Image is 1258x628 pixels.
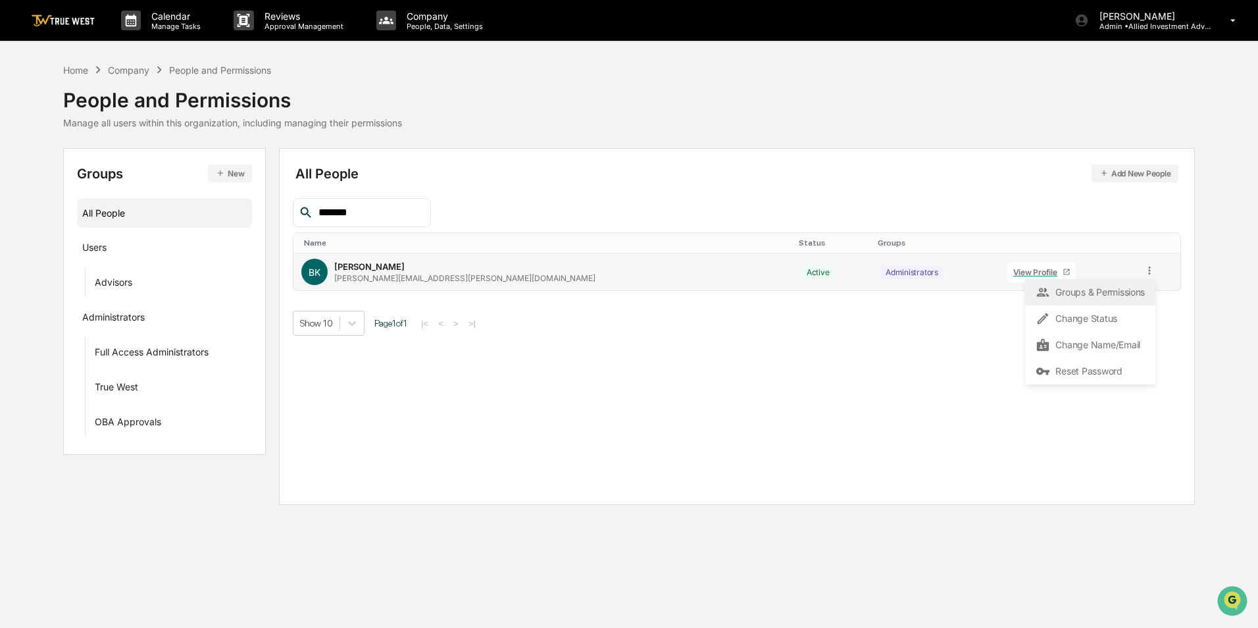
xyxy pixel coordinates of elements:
div: All People [82,202,247,224]
p: Approval Management [254,22,350,31]
div: Reset Password [1036,363,1145,379]
p: How can we help? [13,28,239,49]
div: Start new chat [45,101,216,114]
div: Toggle SortBy [1146,238,1176,248]
a: 🗄️Attestations [90,161,168,184]
div: 🖐️ [13,167,24,178]
div: View Profile [1013,267,1063,277]
p: Calendar [141,11,207,22]
button: New [208,165,252,182]
p: Reviews [254,11,350,22]
div: 🔎 [13,192,24,203]
p: People, Data, Settings [396,22,490,31]
div: Toggle SortBy [799,238,867,248]
a: View Profile [1007,262,1076,282]
p: Admin • Allied Investment Advisors [1089,22,1211,31]
div: Active [801,265,835,280]
button: |< [417,318,432,329]
span: Page 1 of 1 [374,318,407,328]
div: Toggle SortBy [1005,238,1130,248]
span: BK [309,267,320,278]
div: People and Permissions [63,78,402,112]
div: Groups & Permissions [1036,284,1145,300]
a: 🔎Data Lookup [8,186,88,209]
div: Users [82,242,107,257]
div: All People [295,165,1179,182]
div: Toggle SortBy [878,238,994,248]
div: 🗄️ [95,167,106,178]
div: We're available if you need us! [45,114,166,124]
div: Home [63,65,88,76]
span: Preclearance [26,166,85,179]
button: > [449,318,463,329]
button: Start new chat [224,105,239,120]
div: Groups [77,165,253,182]
a: Powered byPylon [93,222,159,233]
div: [PERSON_NAME] [334,261,405,272]
a: 🖐️Preclearance [8,161,90,184]
button: Add New People [1092,165,1179,182]
img: logo [32,14,95,27]
div: Company [108,65,149,76]
div: People and Permissions [169,65,271,76]
iframe: Open customer support [1216,585,1251,620]
span: Data Lookup [26,191,83,204]
span: Pylon [131,223,159,233]
img: 1746055101610-c473b297-6a78-478c-a979-82029cc54cd1 [13,101,37,124]
div: Administrators [82,311,145,327]
div: Advisors [95,276,132,292]
div: OBA Approvals [95,416,161,432]
div: Change Name/Email [1036,337,1145,353]
div: [PERSON_NAME][EMAIL_ADDRESS][PERSON_NAME][DOMAIN_NAME] [334,273,595,283]
div: True West [95,381,138,397]
span: Attestations [109,166,163,179]
p: [PERSON_NAME] [1089,11,1211,22]
div: Manage all users within this organization, including managing their permissions [63,117,402,128]
div: Change Status [1036,311,1145,327]
div: Administrators [880,265,943,280]
button: < [434,318,447,329]
button: >| [465,318,480,329]
div: Full Access Administrators [95,346,209,362]
p: Manage Tasks [141,22,207,31]
p: Company [396,11,490,22]
div: Toggle SortBy [304,238,788,248]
